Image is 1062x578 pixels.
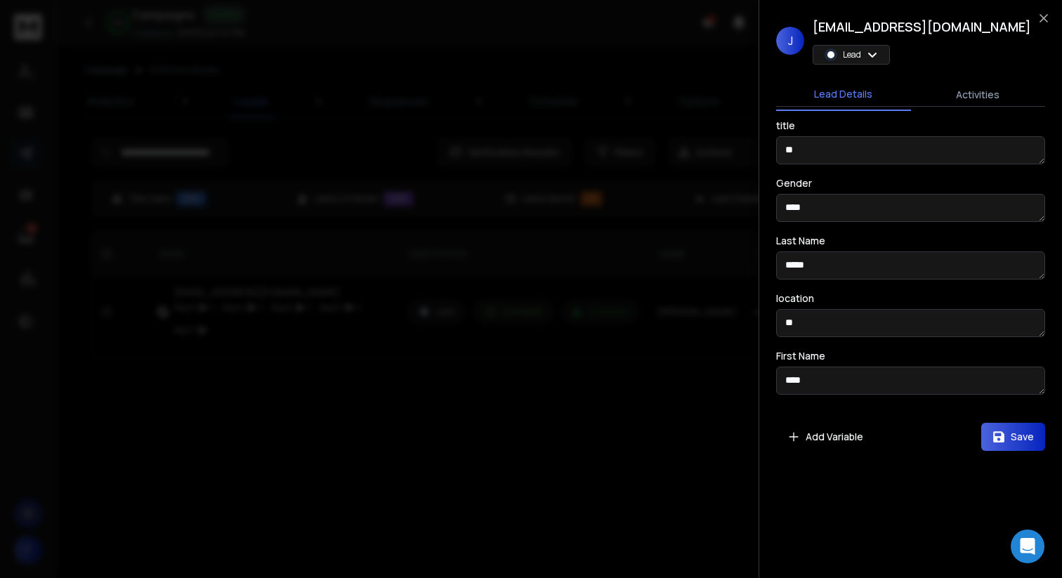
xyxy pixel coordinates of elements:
[776,294,814,303] label: location
[776,121,795,131] label: title
[813,17,1031,37] h1: [EMAIL_ADDRESS][DOMAIN_NAME]
[843,49,861,60] p: Lead
[776,351,825,361] label: First Name
[776,79,911,111] button: Lead Details
[776,236,825,246] label: Last Name
[776,178,812,188] label: Gender
[776,423,874,451] button: Add Variable
[776,27,804,55] span: J
[1011,530,1044,563] div: Open Intercom Messenger
[911,79,1046,110] button: Activities
[981,423,1045,451] button: Save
